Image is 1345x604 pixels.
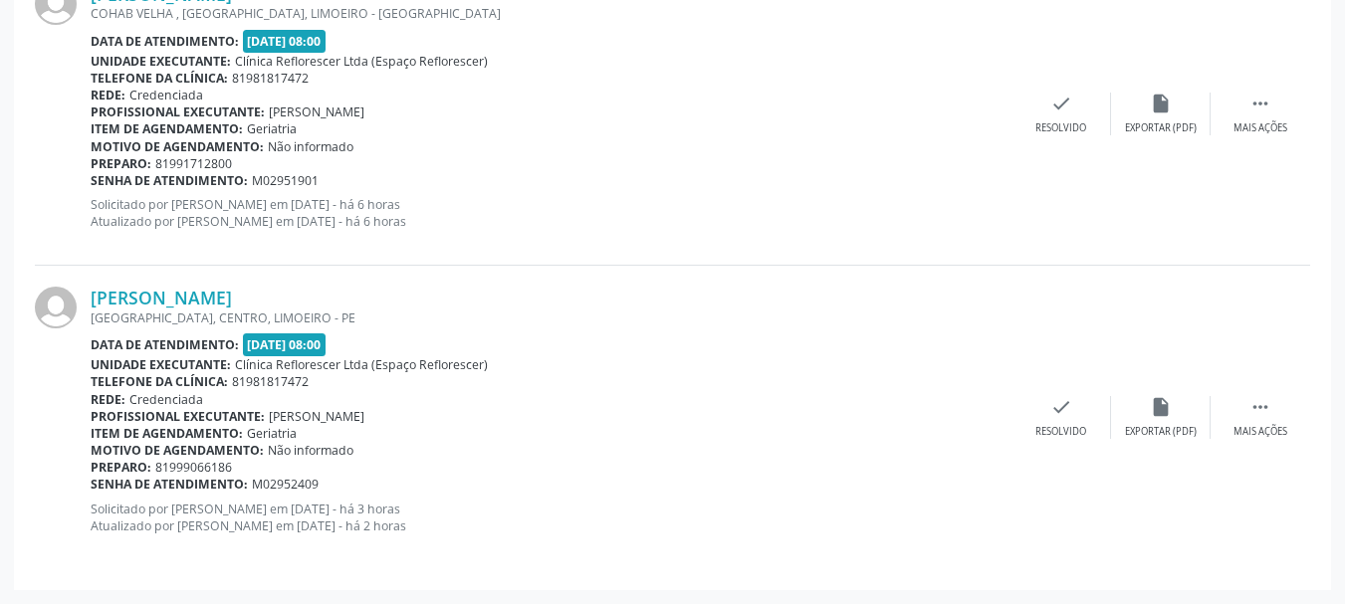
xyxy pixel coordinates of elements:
[268,442,353,459] span: Não informado
[1050,396,1072,418] i: check
[1249,93,1271,114] i: 
[1125,121,1197,135] div: Exportar (PDF)
[91,120,243,137] b: Item de agendamento:
[91,442,264,459] b: Motivo de agendamento:
[1233,425,1287,439] div: Mais ações
[247,120,297,137] span: Geriatria
[91,287,232,308] a: [PERSON_NAME]
[91,309,1011,326] div: [GEOGRAPHIC_DATA], CENTRO, LIMOEIRO - PE
[91,391,125,408] b: Rede:
[235,53,488,70] span: Clínica Reflorescer Ltda (Espaço Reflorescer)
[1150,93,1172,114] i: insert_drive_file
[269,103,364,120] span: [PERSON_NAME]
[129,391,203,408] span: Credenciada
[91,87,125,103] b: Rede:
[129,87,203,103] span: Credenciada
[91,408,265,425] b: Profissional executante:
[91,103,265,120] b: Profissional executante:
[252,172,319,189] span: M02951901
[91,196,1011,230] p: Solicitado por [PERSON_NAME] em [DATE] - há 6 horas Atualizado por [PERSON_NAME] em [DATE] - há 6...
[91,172,248,189] b: Senha de atendimento:
[91,356,231,373] b: Unidade executante:
[247,425,297,442] span: Geriatria
[91,336,239,353] b: Data de atendimento:
[91,476,248,493] b: Senha de atendimento:
[269,408,364,425] span: [PERSON_NAME]
[91,5,1011,22] div: COHAB VELHA , [GEOGRAPHIC_DATA], LIMOEIRO - [GEOGRAPHIC_DATA]
[243,30,327,53] span: [DATE] 08:00
[91,138,264,155] b: Motivo de agendamento:
[235,356,488,373] span: Clínica Reflorescer Ltda (Espaço Reflorescer)
[91,501,1011,534] p: Solicitado por [PERSON_NAME] em [DATE] - há 3 horas Atualizado por [PERSON_NAME] em [DATE] - há 2...
[1150,396,1172,418] i: insert_drive_file
[155,155,232,172] span: 81991712800
[243,333,327,356] span: [DATE] 08:00
[268,138,353,155] span: Não informado
[1050,93,1072,114] i: check
[91,155,151,172] b: Preparo:
[155,459,232,476] span: 81999066186
[35,287,77,328] img: img
[91,33,239,50] b: Data de atendimento:
[91,53,231,70] b: Unidade executante:
[1035,425,1086,439] div: Resolvido
[91,70,228,87] b: Telefone da clínica:
[1035,121,1086,135] div: Resolvido
[91,373,228,390] b: Telefone da clínica:
[91,425,243,442] b: Item de agendamento:
[1125,425,1197,439] div: Exportar (PDF)
[232,70,309,87] span: 81981817472
[1233,121,1287,135] div: Mais ações
[1249,396,1271,418] i: 
[252,476,319,493] span: M02952409
[91,459,151,476] b: Preparo:
[232,373,309,390] span: 81981817472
